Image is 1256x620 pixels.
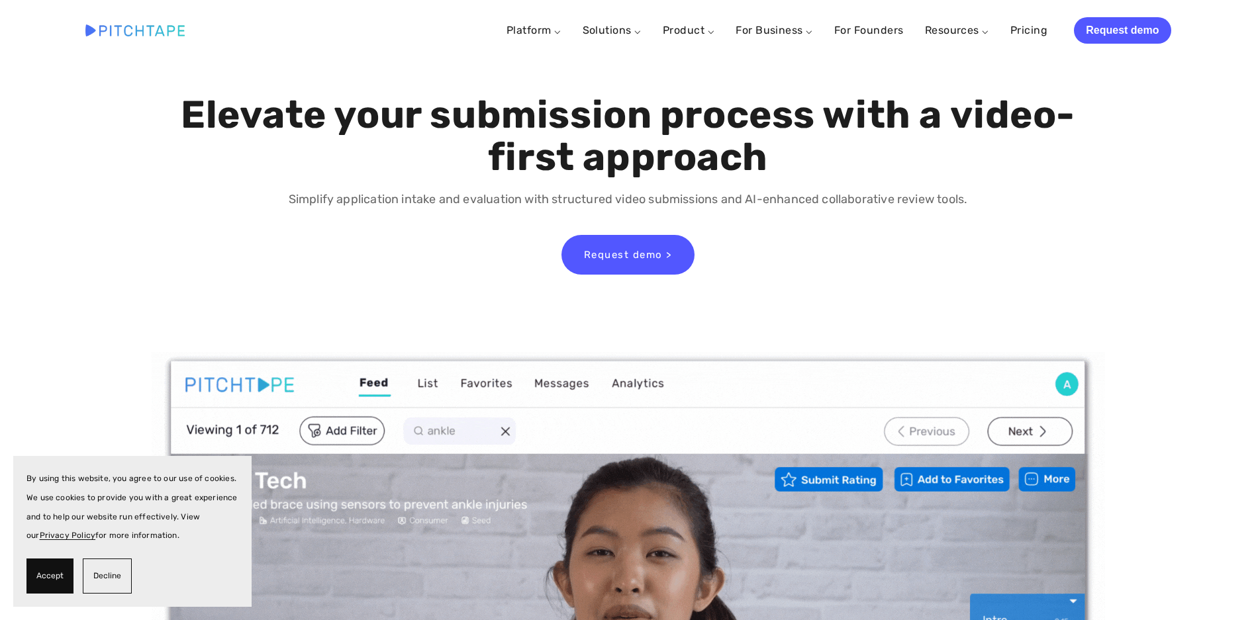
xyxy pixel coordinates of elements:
img: Pitchtape | Video Submission Management Software [85,24,185,36]
a: Product ⌵ [663,24,714,36]
a: Solutions ⌵ [583,24,642,36]
span: Decline [93,566,121,586]
a: Request demo > [561,235,695,275]
p: By using this website, you agree to our use of cookies. We use cookies to provide you with a grea... [26,469,238,545]
a: For Founders [834,19,904,42]
a: Pricing [1010,19,1047,42]
button: Accept [26,558,73,594]
iframe: Chat Widget [1190,556,1256,620]
h1: Elevate your submission process with a video-first approach [177,94,1079,179]
a: Request demo [1074,17,1171,44]
section: Cookie banner [13,456,252,607]
button: Decline [83,558,132,594]
a: For Business ⌵ [736,24,813,36]
p: Simplify application intake and evaluation with structured video submissions and AI-enhanced coll... [177,190,1079,209]
a: Platform ⌵ [507,24,561,36]
a: Privacy Policy [40,531,96,540]
span: Accept [36,566,64,586]
a: Resources ⌵ [925,24,989,36]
